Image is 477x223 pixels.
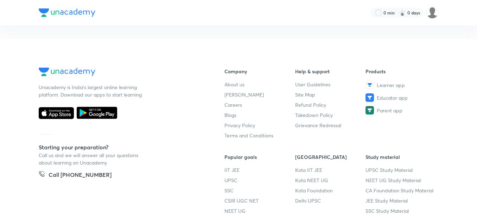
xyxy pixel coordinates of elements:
a: Blogs [224,111,295,119]
h6: Help & support [295,68,366,75]
img: Learner app [365,81,374,89]
a: JEE Study Material [365,197,436,204]
img: streak [399,9,406,16]
a: IIT JEE [224,166,295,174]
a: Educator app [365,93,436,102]
a: Parent app [365,106,436,114]
a: Kota IIT JEE [295,166,366,174]
a: Refund Policy [295,101,366,109]
a: Kota NEET UG [295,176,366,184]
h6: Products [365,68,436,75]
a: SSC [224,187,295,194]
a: Terms and Conditions [224,132,295,139]
span: Parent app [377,107,402,114]
a: Kota Foundation [295,187,366,194]
a: Takedown Policy [295,111,366,119]
a: CSIR UGC NET [224,197,295,204]
a: Careers [224,101,295,109]
span: Educator app [377,94,408,101]
a: NEET UG [224,207,295,215]
a: UPSC Study Material [365,166,436,174]
a: Grievance Redressal [295,122,366,129]
a: CA Foundation Study Material [365,187,436,194]
img: Parent app [365,106,374,114]
a: Privacy Policy [224,122,295,129]
a: Delhi UPSC [295,197,366,204]
h6: Company [224,68,295,75]
p: Unacademy is India’s largest online learning platform. Download our apps to start learning [39,83,144,98]
a: Site Map [295,91,366,98]
h6: [GEOGRAPHIC_DATA] [295,153,366,161]
h6: Study material [365,153,436,161]
img: Educator app [365,93,374,102]
img: roshni [426,7,438,19]
h5: Call [PHONE_NUMBER] [49,171,112,180]
a: About us [224,81,295,88]
h6: Popular goals [224,153,295,161]
a: Call [PHONE_NUMBER] [39,171,112,180]
h5: Starting your preparation? [39,143,202,151]
span: Careers [224,101,242,109]
span: Learner app [377,81,405,89]
a: SSC Study Material [365,207,436,215]
a: Company Logo [39,68,202,78]
a: User Guidelines [295,81,366,88]
a: UPSC [224,176,295,184]
img: Company Logo [39,68,95,76]
a: Learner app [365,81,436,89]
a: NEET UG Study Material [365,176,436,184]
p: Call us and we will answer all your questions about learning on Unacademy [39,151,144,166]
a: [PERSON_NAME] [224,91,295,98]
img: Company Logo [39,8,95,17]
